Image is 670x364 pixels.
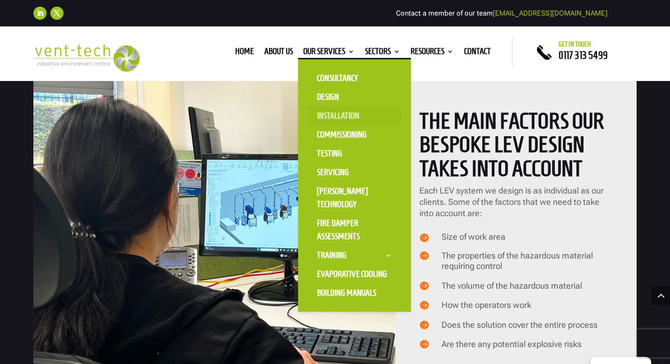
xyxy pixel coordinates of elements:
a: Installation [307,106,402,125]
a: Our Services [303,48,355,58]
a: [PERSON_NAME] Technology [307,182,402,214]
span: Get in touch [559,40,591,48]
span: The properties of the hazardous material requiring control [441,251,593,271]
img: 2023-09-27T08_35_16.549ZVENT-TECH---Clear-background [33,44,140,72]
a: Fire Damper Assessments [307,214,402,246]
span: The volume of the hazardous material [441,281,582,291]
span:  [419,300,429,309]
a: Design [307,88,402,106]
a: Evaporative Cooling [307,265,402,283]
span:  [419,339,429,348]
a: Resources [410,48,454,58]
span:  [419,233,429,242]
span: How the operators work [441,300,531,310]
a: [EMAIL_ADDRESS][DOMAIN_NAME] [493,9,607,17]
a: Testing [307,144,402,163]
span: Size of work area [441,232,505,242]
a: Servicing [307,163,402,182]
a: Contact [464,48,491,58]
span:  [419,320,429,329]
a: Building Manuals [307,283,402,302]
a: Sectors [365,48,400,58]
span: Contact a member of our team [396,9,607,17]
a: Follow on X [50,7,63,20]
a: 0117 313 5499 [559,49,607,61]
a: Training [307,246,402,265]
span:  [419,251,429,260]
span: Are there any potential explosive risks [441,339,582,349]
a: Follow on LinkedIn [33,7,47,20]
span: Does the solution cover the entire process [441,320,598,330]
span:  [419,281,429,290]
h2: THE MAIN FACTORS OUR BESPOKE LEV DESIGN TAKES INTO ACCOUNT [419,109,612,185]
p: Each LEV system we design is as individual as our clients. Some of the factors that we need to ta... [419,185,612,218]
a: Consultancy [307,69,402,88]
a: Home [235,48,254,58]
a: Commissioning [307,125,402,144]
a: About us [264,48,293,58]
